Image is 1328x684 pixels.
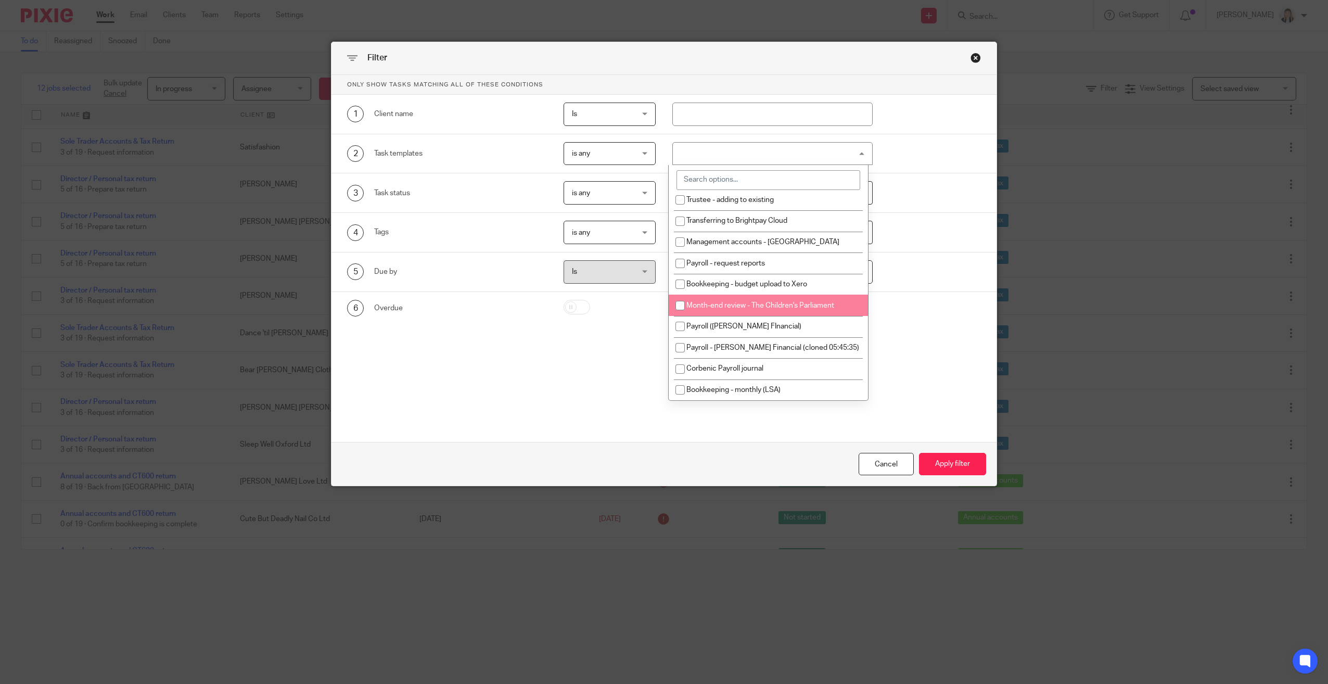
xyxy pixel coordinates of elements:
span: Bookkeeping - monthly (LSA) [686,386,781,394]
div: Task status [374,188,547,198]
div: 3 [347,185,364,201]
span: Payroll - [PERSON_NAME] Financial (cloned 05:45:35) [686,344,859,351]
p: Only show tasks matching all of these conditions [331,75,997,95]
input: Search options... [676,170,860,190]
span: Trustee - adding to existing [686,196,774,204]
div: Close this dialog window [971,53,981,63]
div: Due by [374,267,547,277]
span: Corbenic Payroll journal [686,365,763,372]
div: Client name [374,109,547,119]
div: Task templates [374,148,547,159]
div: 2 [347,145,364,162]
span: Management accounts - [GEOGRAPHIC_DATA] [686,238,839,246]
div: 4 [347,224,364,241]
span: Is [572,268,577,275]
button: Apply filter [919,453,986,475]
div: 1 [347,106,364,122]
div: Overdue [374,303,547,313]
div: 5 [347,263,364,280]
span: Transferring to Brightpay Cloud [686,217,787,224]
span: Month-end review - The Children's Parliament [686,302,834,309]
span: is any [572,150,590,157]
span: Is [572,110,577,118]
span: is any [572,229,590,236]
span: Filter [367,54,387,62]
span: Payroll ([PERSON_NAME] FInancial) [686,323,801,330]
span: Bookkeeping - budget upload to Xero [686,281,807,288]
div: 6 [347,300,364,316]
div: Close this dialog window [859,453,914,475]
span: is any [572,189,590,197]
div: Tags [374,227,547,237]
span: Payroll - request reports [686,260,765,267]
